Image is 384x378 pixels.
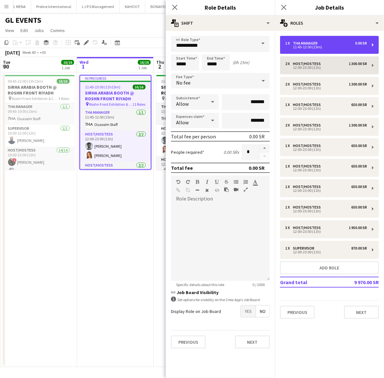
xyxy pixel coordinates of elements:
[18,26,30,35] a: Edit
[186,179,190,185] button: Redo
[34,28,44,33] span: Jobs
[233,60,249,65] div: (0h 15m)
[247,282,270,287] span: 0 / 2000
[171,308,221,314] label: Display Role on Job Board
[48,26,67,35] a: Comms
[249,165,265,171] div: 0.00 SR
[275,15,384,31] div: Roles
[285,123,293,127] div: 2 x
[57,79,70,84] span: 16/16
[285,127,367,131] div: 12:00-23:00 (11h)
[285,107,367,110] div: 12:00-23:00 (11h)
[351,246,367,251] div: 870.00 SR
[285,246,293,251] div: 1 x
[280,306,315,319] button: Previous
[293,205,323,210] div: Host/Hostess
[285,226,293,230] div: 3 x
[293,41,320,45] div: THA Manager
[285,86,367,90] div: 12:00-23:00 (11h)
[80,109,151,131] app-card-role: THA Manager1/111:45-12:00 (15m)Ouassim Staff
[77,0,120,13] button: L.I.P.S Management
[285,210,367,213] div: 12:00-23:00 (11h)
[285,148,367,151] div: 12:00-23:00 (11h)
[338,277,379,287] td: 9 970.00 SR
[351,144,367,148] div: 650.00 SR
[145,0,173,13] button: BONAFIDE
[351,185,367,189] div: 650.00 SR
[3,26,17,35] a: View
[4,0,31,13] button: PFL MENA
[156,59,164,65] span: Thu
[3,103,75,125] app-card-role: THA Manager1/109:45-10:00 (15m)Ouassim Staff
[80,162,151,193] app-card-role: Host/Hostess2/212:00-23:00 (11h)
[80,75,151,170] app-job-card: In progress11:45-23:00 (11h15m)16/16SIRHA ARABIA BOOTH @ ROSHN FRONT RIYADH Roshn Front Exhibitio...
[275,3,384,12] h3: Job Details
[166,15,275,31] div: Shift
[176,79,191,86] span: No fee
[138,65,150,70] div: 1 Job
[224,187,229,192] button: Paste as plain text
[285,62,293,66] div: 2 x
[176,101,189,107] span: Allow
[285,251,367,254] div: 12:00-23:00 (11h)
[61,60,74,65] span: 16/16
[285,164,293,168] div: 1 x
[235,336,270,349] button: Next
[3,59,10,65] span: Tue
[351,103,367,107] div: 650.00 SR
[224,149,239,155] div: 0.00 SR x
[156,125,228,156] app-card-role: Host/Hostess2/212:00-23:00 (11h)[PERSON_NAME][PERSON_NAME]
[285,230,367,233] div: 12:00-23:00 (11h)
[293,185,323,189] div: Host/Hostess
[40,50,46,55] div: +03
[349,123,367,127] div: 1 300.00 SR
[5,28,14,33] span: View
[256,306,269,317] span: No
[32,26,47,35] a: Jobs
[234,179,238,185] button: Unordered List
[166,3,275,12] h3: Role Details
[205,188,209,193] button: Clear Formatting
[243,187,248,192] button: Fullscreen
[13,158,17,162] span: !
[3,147,75,289] app-card-role: Host/Hostess14/1410:00-23:00 (13h)![PERSON_NAME]Fatema Al-sewar
[161,79,197,84] span: 11:45-23:00 (11h15m)
[8,79,43,84] span: 09:45-23:00 (13h15m)
[2,63,10,70] span: 30
[285,41,293,45] div: 1 x
[133,85,146,89] span: 16/16
[59,96,70,101] span: 3 Roles
[156,103,228,125] app-card-role: THA Manager1/111:45-12:00 (15m)Ouassim Staff
[234,187,238,192] button: Insert video
[293,123,323,127] div: Host/Hostess
[85,85,121,89] span: 11:45-23:00 (11h15m)
[5,49,20,56] div: [DATE]
[171,297,270,303] div: Set options for visibility on the Crew App’s Job Board
[80,59,89,65] span: Wed
[80,76,151,81] div: In progress
[31,0,77,13] button: Proline Interntational
[249,133,265,140] div: 0.00 SR
[293,246,317,251] div: Supervisor
[293,226,323,230] div: Host/Hostess
[138,60,151,65] span: 16/16
[171,336,206,349] button: Previous
[155,63,164,70] span: 2
[215,179,219,185] button: Underline
[285,168,367,172] div: 12:00-23:00 (11h)
[156,156,228,187] app-card-role: Host/Hostess2/212:00-23:00 (11h)[PERSON_NAME]
[243,179,248,185] button: Ordered List
[285,185,293,189] div: 1 x
[80,90,151,102] h3: SIRHA ARABIA BOOTH @ ROSHN FRONT RIYADH
[293,82,323,86] div: Host/Hostess
[280,261,379,274] button: Add role
[62,65,74,70] div: 1 Job
[80,131,151,162] app-card-role: Host/Hostess2/212:00-23:00 (11h)[PERSON_NAME][PERSON_NAME]
[293,144,323,148] div: Host/Hostess
[293,103,323,107] div: Host/Hostess
[90,102,133,107] span: Roshn Front Exhibition & Conference Center - [GEOGRAPHIC_DATA]
[120,0,145,13] button: KAHOOT
[21,28,28,33] span: Edit
[195,179,200,185] button: Bold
